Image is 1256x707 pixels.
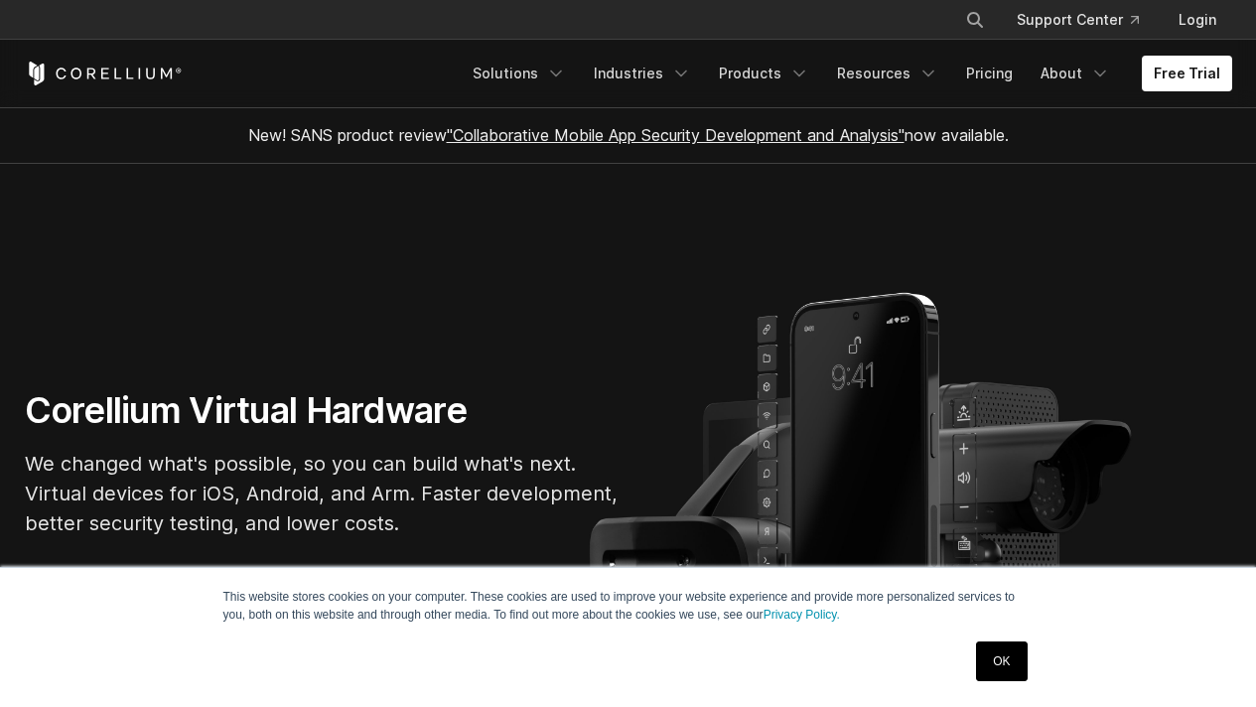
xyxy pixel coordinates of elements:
a: "Collaborative Mobile App Security Development and Analysis" [447,125,905,145]
a: Login [1163,2,1232,38]
a: Privacy Policy. [764,608,840,622]
a: Corellium Home [25,62,183,85]
h1: Corellium Virtual Hardware [25,388,621,433]
a: Industries [582,56,703,91]
a: Resources [825,56,950,91]
p: This website stores cookies on your computer. These cookies are used to improve your website expe... [223,588,1034,624]
a: About [1029,56,1122,91]
div: Navigation Menu [461,56,1232,91]
a: Support Center [1001,2,1155,38]
a: Pricing [954,56,1025,91]
a: OK [976,641,1027,681]
a: Products [707,56,821,91]
a: Free Trial [1142,56,1232,91]
span: New! SANS product review now available. [248,125,1009,145]
button: Search [957,2,993,38]
div: Navigation Menu [941,2,1232,38]
p: We changed what's possible, so you can build what's next. Virtual devices for iOS, Android, and A... [25,449,621,538]
a: Solutions [461,56,578,91]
